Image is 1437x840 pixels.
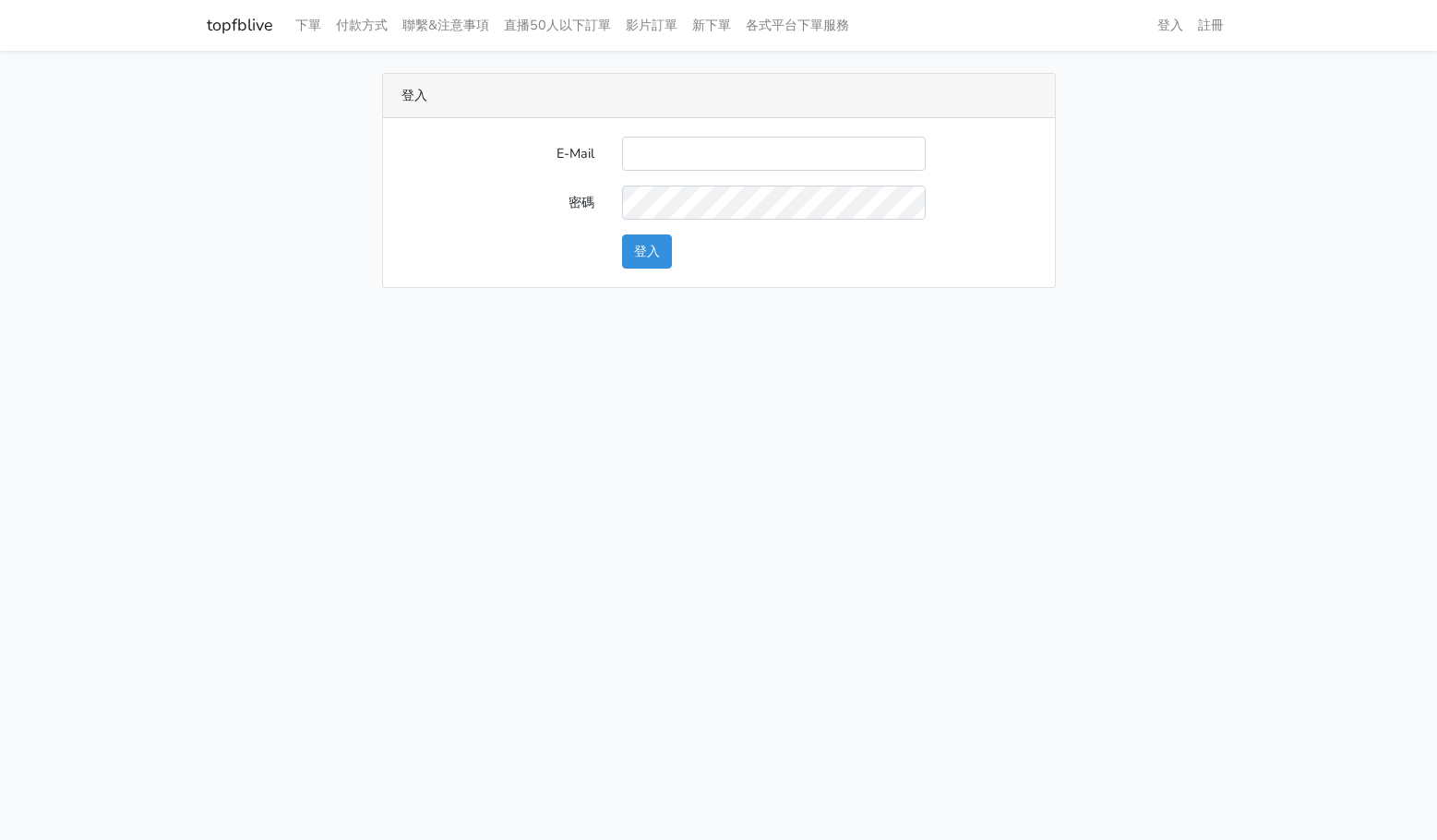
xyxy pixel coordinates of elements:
a: 新下單 [685,7,738,43]
a: 註冊 [1191,7,1231,43]
a: 直播50人以下訂單 [497,7,618,43]
button: 登入 [622,234,672,269]
label: 密碼 [388,186,608,220]
a: 付款方式 [329,7,395,43]
a: 下單 [288,7,329,43]
a: 聯繫&注意事項 [395,7,497,43]
div: 登入 [383,74,1055,118]
a: 影片訂單 [618,7,685,43]
a: 登入 [1150,7,1191,43]
label: E-Mail [388,137,608,171]
a: topfblive [207,7,273,43]
a: 各式平台下單服務 [738,7,856,43]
